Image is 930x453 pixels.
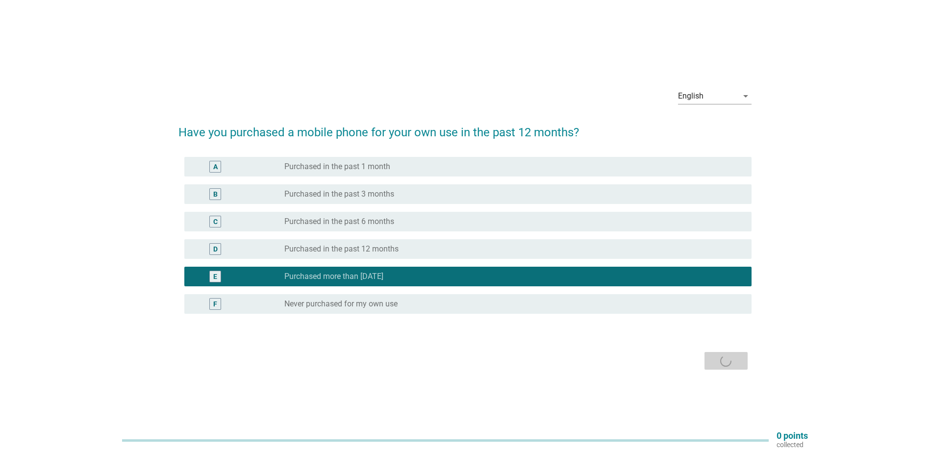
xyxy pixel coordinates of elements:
[284,272,383,281] label: Purchased more than [DATE]
[178,114,752,141] h2: Have you purchased a mobile phone for your own use in the past 12 months?
[213,217,218,227] div: C
[284,244,399,254] label: Purchased in the past 12 months
[284,162,390,172] label: Purchased in the past 1 month
[284,189,394,199] label: Purchased in the past 3 months
[777,440,808,449] p: collected
[740,90,752,102] i: arrow_drop_down
[213,299,217,309] div: F
[213,272,217,282] div: E
[284,299,398,309] label: Never purchased for my own use
[213,189,218,200] div: B
[678,92,704,101] div: English
[284,217,394,226] label: Purchased in the past 6 months
[213,244,218,254] div: D
[777,431,808,440] p: 0 points
[213,162,218,172] div: A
